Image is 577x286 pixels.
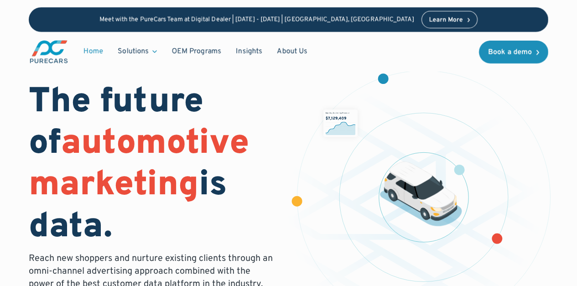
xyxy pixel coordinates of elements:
h1: The future of is data. [29,82,277,249]
a: Book a demo [479,41,548,63]
img: illustration of a vehicle [380,161,462,226]
img: purecars logo [29,39,69,64]
a: Insights [229,43,270,60]
img: chart showing monthly dealership revenue of $7m [323,109,358,137]
a: Learn More [421,11,478,28]
div: Book a demo [488,49,532,56]
div: Solutions [110,43,164,60]
a: OEM Programs [164,43,229,60]
a: main [29,39,69,64]
a: About Us [270,43,315,60]
a: Home [76,43,110,60]
div: Solutions [118,47,149,57]
div: Learn More [429,17,463,23]
span: automotive marketing [29,122,249,208]
p: Meet with the PureCars Team at Digital Dealer | [DATE] - [DATE] | [GEOGRAPHIC_DATA], [GEOGRAPHIC_... [99,16,414,24]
